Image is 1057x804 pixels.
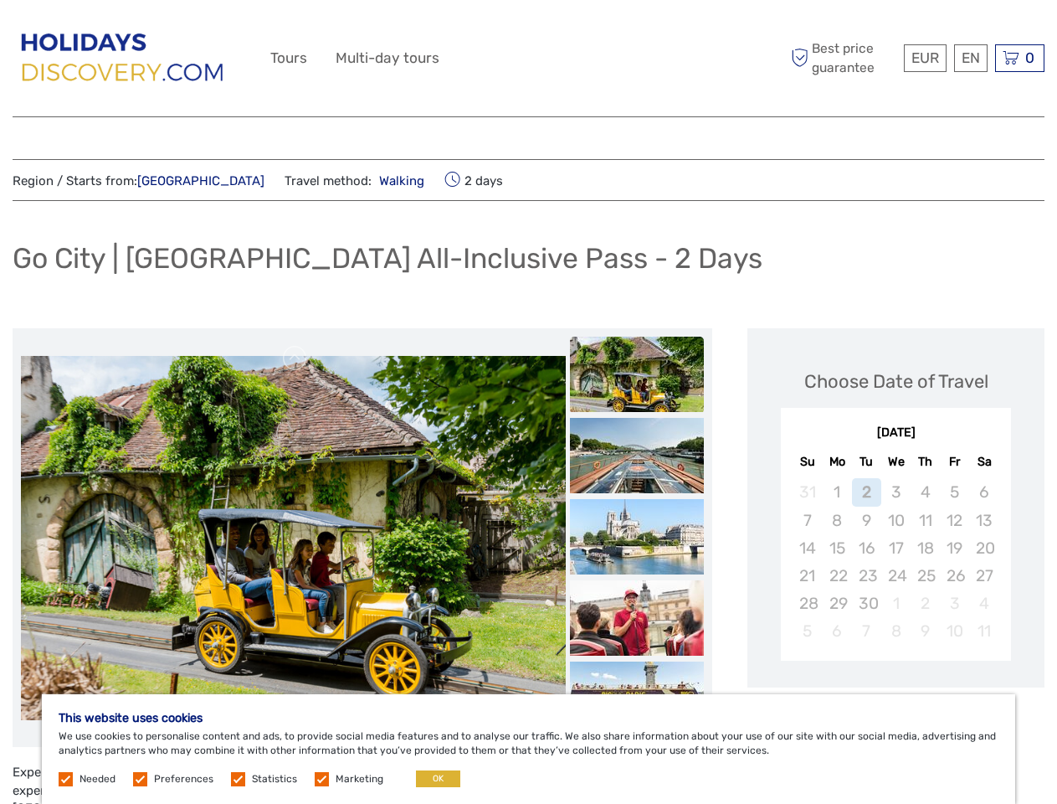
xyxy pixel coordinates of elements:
div: Not available Wednesday, October 1st, 2025 [881,590,911,617]
div: Not available Monday, September 8th, 2025 [823,507,852,534]
div: Not available Wednesday, September 3rd, 2025 [881,478,911,506]
div: Not available Tuesday, October 7th, 2025 [852,617,881,645]
div: Not available Friday, October 3rd, 2025 [940,590,969,617]
img: 93248efed7f34e29ab4135693a766bc6_slider_thumbnail.jpg [570,580,704,656]
a: Walking [372,173,424,188]
div: Not available Friday, September 12th, 2025 [940,507,969,534]
div: Not available Sunday, September 7th, 2025 [793,507,822,534]
div: Fr [940,451,969,473]
a: Multi-day tours [336,46,439,70]
div: Su [793,451,822,473]
div: Not available Wednesday, October 8th, 2025 [881,617,911,645]
div: [DATE] [781,425,1011,442]
a: [GEOGRAPHIC_DATA] [137,173,264,188]
span: EUR [911,49,939,66]
div: EN [954,44,988,72]
div: Not available Saturday, September 27th, 2025 [969,562,998,590]
div: Not available Saturday, September 6th, 2025 [969,478,998,506]
div: Not available Thursday, September 4th, 2025 [911,478,940,506]
label: Marketing [336,772,383,786]
div: Not available Sunday, September 21st, 2025 [793,562,822,590]
div: Not available Monday, September 1st, 2025 [823,478,852,506]
span: 0 [1023,49,1037,66]
span: Travel method: [285,168,424,192]
div: Th [911,451,940,473]
div: Not available Saturday, October 11th, 2025 [969,617,998,645]
div: Not available Friday, October 10th, 2025 [940,617,969,645]
div: Not available Friday, September 19th, 2025 [940,534,969,562]
h1: Go City | [GEOGRAPHIC_DATA] All-Inclusive Pass - 2 Days [13,241,762,276]
div: Mo [823,451,852,473]
div: We [881,451,911,473]
div: Not available Tuesday, September 2nd, 2025 [852,478,881,506]
div: Sa [969,451,998,473]
div: Not available Monday, September 15th, 2025 [823,534,852,562]
div: Not available Tuesday, September 23rd, 2025 [852,562,881,590]
div: Not available Monday, September 29th, 2025 [823,590,852,617]
div: Not available Monday, September 22nd, 2025 [823,562,852,590]
button: OK [416,770,460,787]
img: 8eb9214481f34f4c955d7d9d8ab8f2fd_slider_thumbnail.jpg [570,499,704,575]
img: ff01ac6466d94d6ba5e79ef2f184ba7e_slider_thumbnail.jpg [570,418,704,493]
p: We're away right now. Please check back later! [23,29,189,43]
img: 62eea891959c43c1b32fd0f6f52da6a6_main_slider.jpg [21,356,566,720]
span: Region / Starts from: [13,173,264,190]
div: Not available Friday, September 5th, 2025 [940,478,969,506]
div: Not available Tuesday, September 16th, 2025 [852,534,881,562]
div: month 2025-09 [786,478,1005,645]
div: Not available Saturday, September 13th, 2025 [969,507,998,534]
div: Not available Saturday, October 4th, 2025 [969,590,998,617]
div: Not available Wednesday, September 17th, 2025 [881,534,911,562]
label: Needed [80,772,115,786]
img: 2849-66674d71-96b1-4d9c-b928-d961c8bc93f0_logo_big.png [13,24,235,92]
div: Not available Sunday, August 31st, 2025 [793,478,822,506]
div: Not available Thursday, September 18th, 2025 [911,534,940,562]
div: Not available Tuesday, September 30th, 2025 [852,590,881,617]
div: We use cookies to personalise content and ads, to provide social media features and to analyse ou... [42,694,1015,804]
div: Not available Sunday, October 5th, 2025 [793,617,822,645]
div: Not available Sunday, September 28th, 2025 [793,590,822,617]
div: Choose Date of Travel [804,368,988,394]
div: Not available Monday, October 6th, 2025 [823,617,852,645]
div: Not available Thursday, October 2nd, 2025 [911,590,940,617]
div: Not available Tuesday, September 9th, 2025 [852,507,881,534]
div: Not available Friday, September 26th, 2025 [940,562,969,590]
span: Best price guarantee [787,39,900,76]
a: Tours [270,46,307,70]
label: Statistics [252,772,297,786]
div: Not available Sunday, September 14th, 2025 [793,534,822,562]
div: Not available Wednesday, September 10th, 2025 [881,507,911,534]
label: Preferences [154,772,213,786]
h5: This website uses cookies [59,711,998,725]
div: Tu [852,451,881,473]
div: Not available Wednesday, September 24th, 2025 [881,562,911,590]
button: Open LiveChat chat widget [192,26,213,46]
img: ce838cdf655848dca1708770d3720c51_slider_thumbnail.jpg [570,662,704,737]
div: Not available Thursday, September 25th, 2025 [911,562,940,590]
img: 62eea891959c43c1b32fd0f6f52da6a6_slider_thumbnail.jpg [570,337,704,412]
div: Not available Thursday, October 9th, 2025 [911,617,940,645]
div: Not available Thursday, September 11th, 2025 [911,507,940,534]
div: Not available Saturday, September 20th, 2025 [969,534,998,562]
span: 2 days [444,168,503,192]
